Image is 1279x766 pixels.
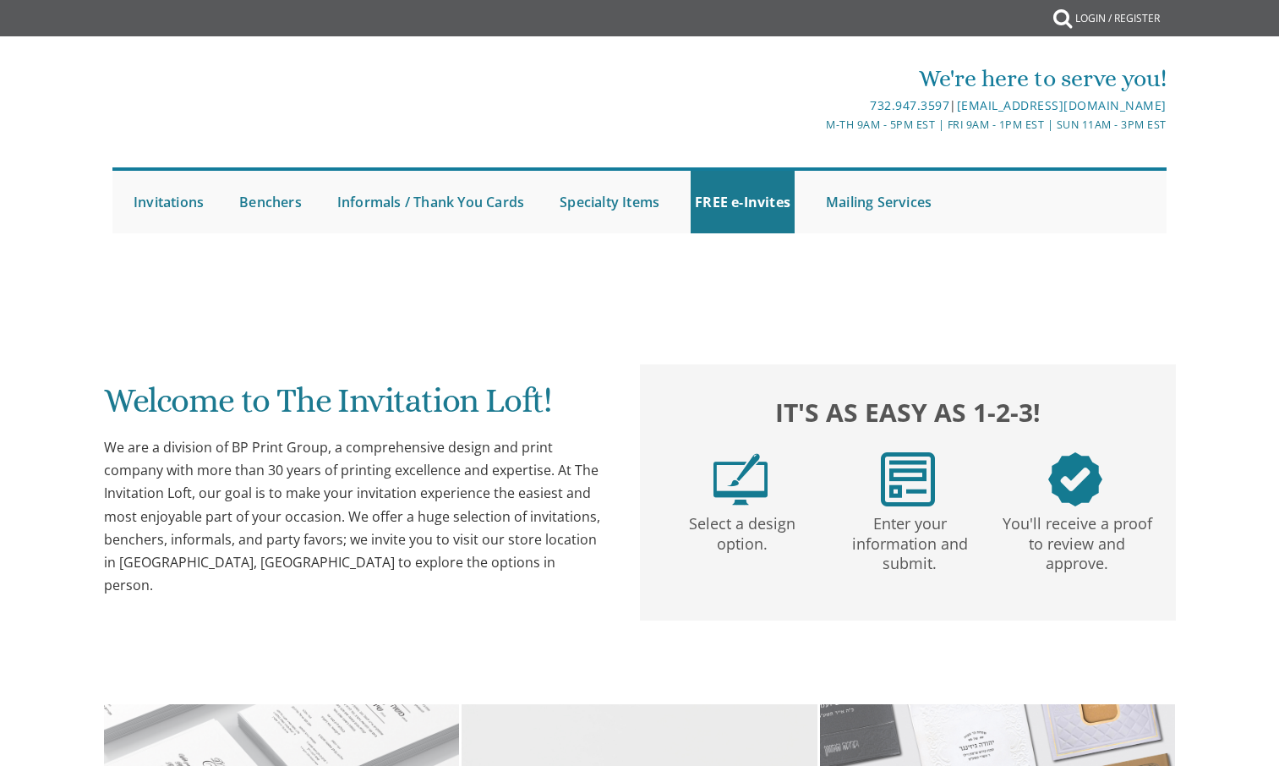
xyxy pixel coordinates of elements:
a: Mailing Services [822,171,936,233]
p: Enter your information and submit. [829,506,990,574]
h2: It's as easy as 1-2-3! [657,393,1159,431]
img: step3.png [1048,452,1102,506]
a: 732.947.3597 [870,97,949,113]
img: step2.png [881,452,935,506]
div: M-Th 9am - 5pm EST | Fri 9am - 1pm EST | Sun 11am - 3pm EST [465,116,1167,134]
a: Invitations [129,171,208,233]
a: FREE e-Invites [691,171,795,233]
p: Select a design option. [662,506,823,555]
h1: Welcome to The Invitation Loft! [104,382,606,432]
a: Informals / Thank You Cards [333,171,528,233]
div: | [465,96,1167,116]
p: You'll receive a proof to review and approve. [997,506,1157,574]
div: We're here to serve you! [465,62,1167,96]
a: Benchers [235,171,306,233]
a: Specialty Items [555,171,664,233]
img: step1.png [713,452,768,506]
div: We are a division of BP Print Group, a comprehensive design and print company with more than 30 y... [104,436,606,597]
a: [EMAIL_ADDRESS][DOMAIN_NAME] [957,97,1167,113]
